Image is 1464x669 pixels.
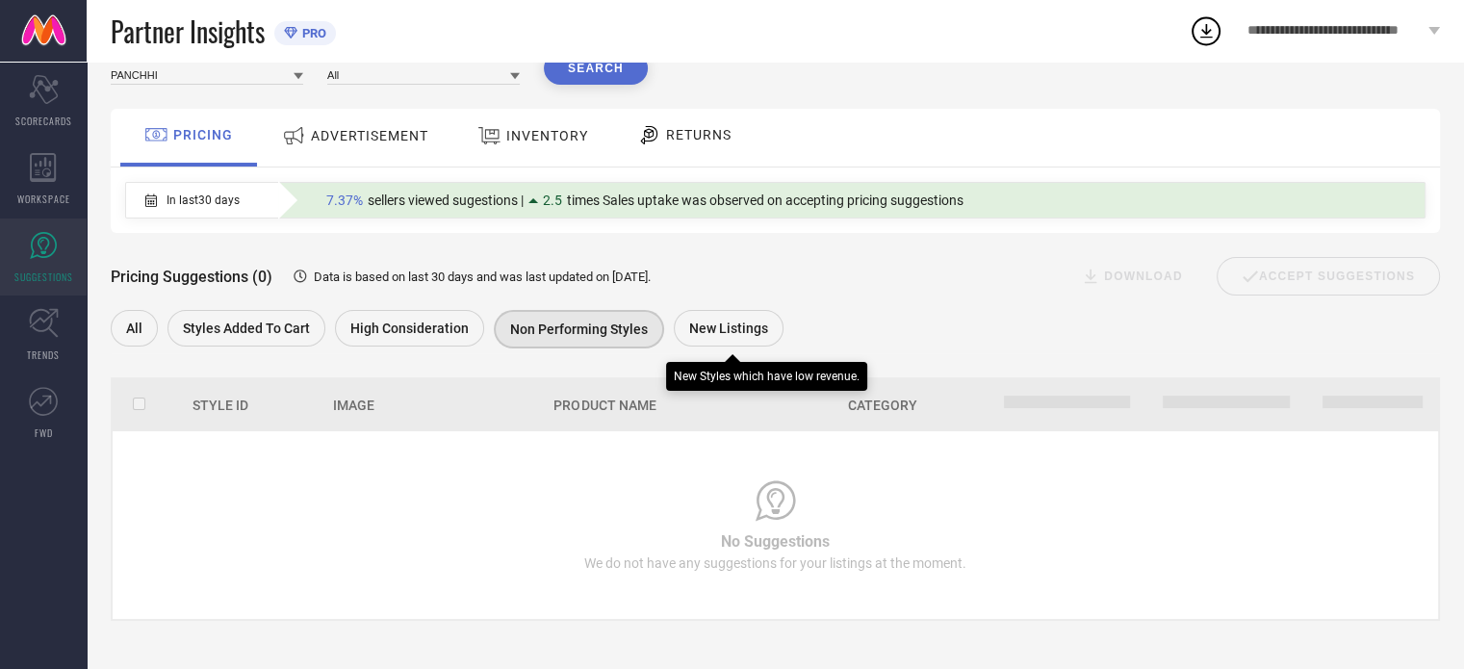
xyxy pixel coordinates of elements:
span: Data is based on last 30 days and was last updated on [DATE] . [314,270,651,284]
span: No Suggestions [721,532,830,551]
span: Partner Insights [111,12,265,51]
span: ADVERTISEMENT [311,128,428,143]
span: Image [333,398,374,413]
span: FWD [35,425,53,440]
div: Percentage of sellers who have viewed suggestions for the current Insight Type [317,188,973,213]
span: 7.37% [326,193,363,208]
div: Open download list [1189,13,1223,48]
span: sellers viewed sugestions | [368,193,524,208]
button: Search [544,52,648,85]
span: Product Name [553,398,655,413]
div: New Styles which have low revenue. [674,370,860,383]
span: WORKSPACE [17,192,70,206]
div: Accept Suggestions [1217,257,1440,296]
span: All [126,321,142,336]
span: RETURNS [666,127,732,142]
span: times Sales uptake was observed on accepting pricing suggestions [567,193,963,208]
span: In last 30 days [167,193,240,207]
span: SUGGESTIONS [14,270,73,284]
span: New Listings [689,321,768,336]
span: Category [848,398,917,413]
span: INVENTORY [506,128,588,143]
span: PRO [297,26,326,40]
span: Non Performing Styles [510,322,648,337]
span: We do not have any suggestions for your listings at the moment. [584,555,966,571]
span: Style Id [193,398,248,413]
span: PRICING [173,127,233,142]
span: 2.5 [543,193,562,208]
span: SCORECARDS [15,114,72,128]
span: Pricing Suggestions (0) [111,268,272,286]
span: TRENDS [27,347,60,362]
span: High Consideration [350,321,469,336]
span: Styles Added To Cart [183,321,310,336]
